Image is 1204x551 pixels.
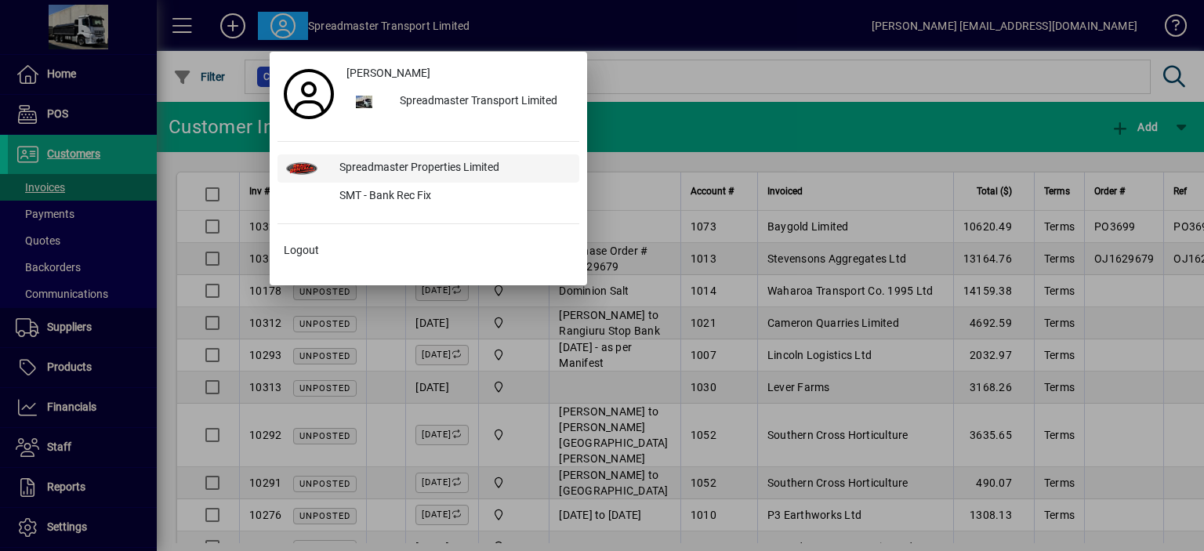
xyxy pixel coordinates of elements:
[277,80,340,108] a: Profile
[277,183,579,211] button: SMT - Bank Rec Fix
[346,65,430,82] span: [PERSON_NAME]
[284,242,319,259] span: Logout
[277,237,579,265] button: Logout
[327,183,579,211] div: SMT - Bank Rec Fix
[277,154,579,183] button: Spreadmaster Properties Limited
[340,88,579,116] button: Spreadmaster Transport Limited
[327,154,579,183] div: Spreadmaster Properties Limited
[387,88,579,116] div: Spreadmaster Transport Limited
[340,60,579,88] a: [PERSON_NAME]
